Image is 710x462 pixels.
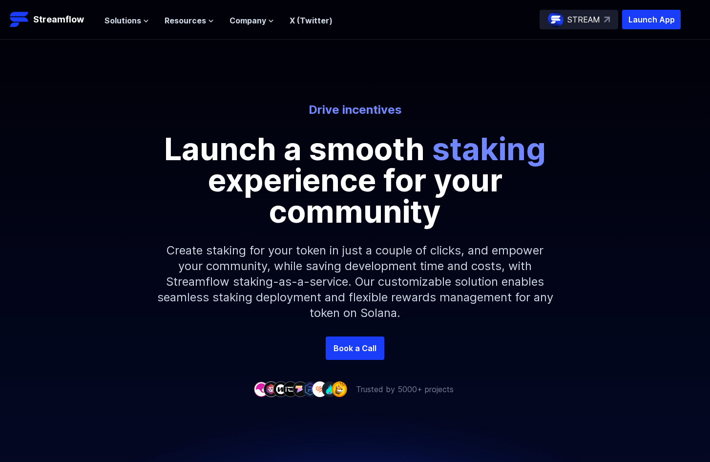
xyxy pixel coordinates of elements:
img: company-3 [273,381,289,397]
a: STREAM [540,10,618,29]
img: company-2 [263,381,279,397]
button: Launch App [622,10,681,29]
span: Resources [165,15,206,26]
img: company-1 [253,381,269,397]
img: company-9 [332,381,347,397]
span: staking [432,130,546,168]
a: Book a Call [326,336,384,360]
img: company-6 [302,381,318,397]
button: Solutions [104,15,149,26]
p: Trusted by 5000+ projects [356,383,454,395]
img: company-7 [312,381,328,397]
button: Company [230,15,274,26]
p: STREAM [567,14,600,25]
span: Solutions [104,15,141,26]
img: company-4 [283,381,298,397]
button: Resources [165,15,214,26]
span: Company [230,15,266,26]
img: Streamflow Logo [10,10,29,29]
p: Drive incentives [84,102,626,118]
p: Launch a smooth experience for your community [135,133,575,227]
a: Streamflow [10,10,95,29]
img: company-5 [292,381,308,397]
p: Streamflow [33,13,84,26]
img: top-right-arrow.svg [604,17,610,22]
p: Create staking for your token in just a couple of clicks, and empower your community, while savin... [145,227,565,336]
img: streamflow-logo-circle.png [548,12,564,27]
a: X (Twitter) [290,16,333,25]
img: company-8 [322,381,337,397]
